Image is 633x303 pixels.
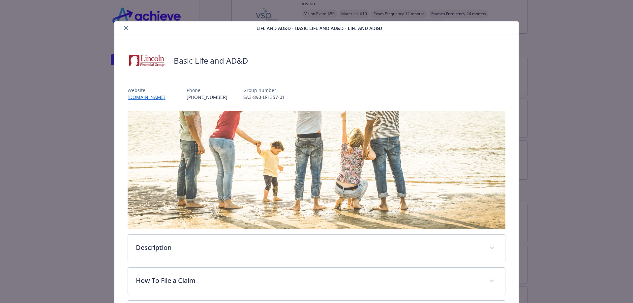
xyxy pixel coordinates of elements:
button: close [122,24,130,32]
div: How To File a Claim [128,268,505,295]
p: Website [128,87,171,94]
p: Group number [243,87,285,94]
a: [DOMAIN_NAME] [128,94,171,100]
p: How To File a Claim [136,276,482,286]
span: Life and AD&D - Basic Life and AD&D - Life and AD&D [256,25,382,32]
img: banner [128,111,506,229]
p: [PHONE_NUMBER] [187,94,227,101]
p: Phone [187,87,227,94]
p: Description [136,243,482,253]
h2: Basic Life and AD&D [174,55,248,66]
p: SA3-890-LF1357-01 [243,94,285,101]
div: Description [128,235,505,262]
img: Lincoln Financial Group [128,51,167,71]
